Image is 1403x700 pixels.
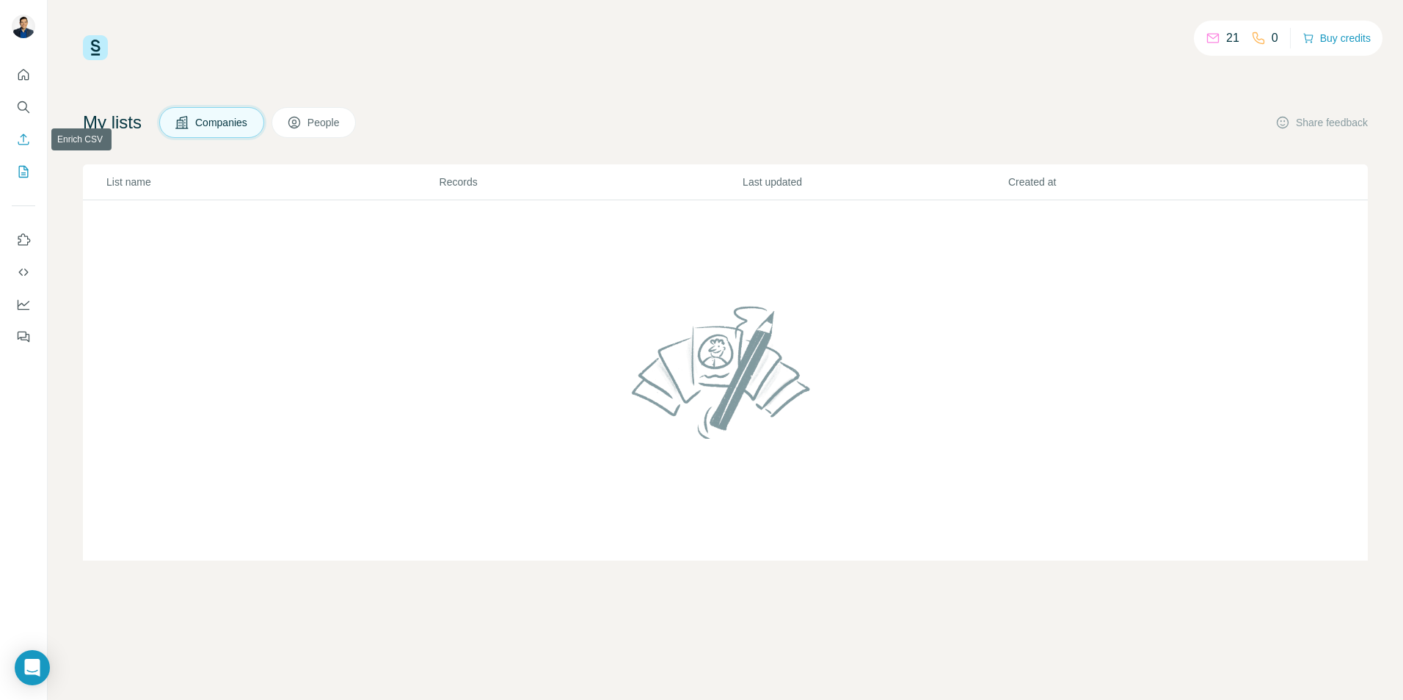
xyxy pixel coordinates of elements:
button: Enrich CSV [12,126,35,153]
p: 21 [1226,29,1239,47]
h4: My lists [83,111,142,134]
button: Use Surfe API [12,259,35,285]
p: List name [106,175,438,189]
p: Created at [1008,175,1272,189]
button: Share feedback [1275,115,1368,130]
span: People [307,115,341,130]
button: Buy credits [1302,28,1371,48]
button: Quick start [12,62,35,88]
div: Open Intercom Messenger [15,650,50,685]
img: Avatar [12,15,35,38]
button: Feedback [12,324,35,350]
button: Search [12,94,35,120]
img: No lists found [626,294,826,451]
span: Companies [195,115,249,130]
p: Records [440,175,742,189]
button: My lists [12,158,35,185]
button: Dashboard [12,291,35,318]
p: 0 [1272,29,1278,47]
p: Last updated [743,175,1007,189]
button: Use Surfe on LinkedIn [12,227,35,253]
img: Surfe Logo [83,35,108,60]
